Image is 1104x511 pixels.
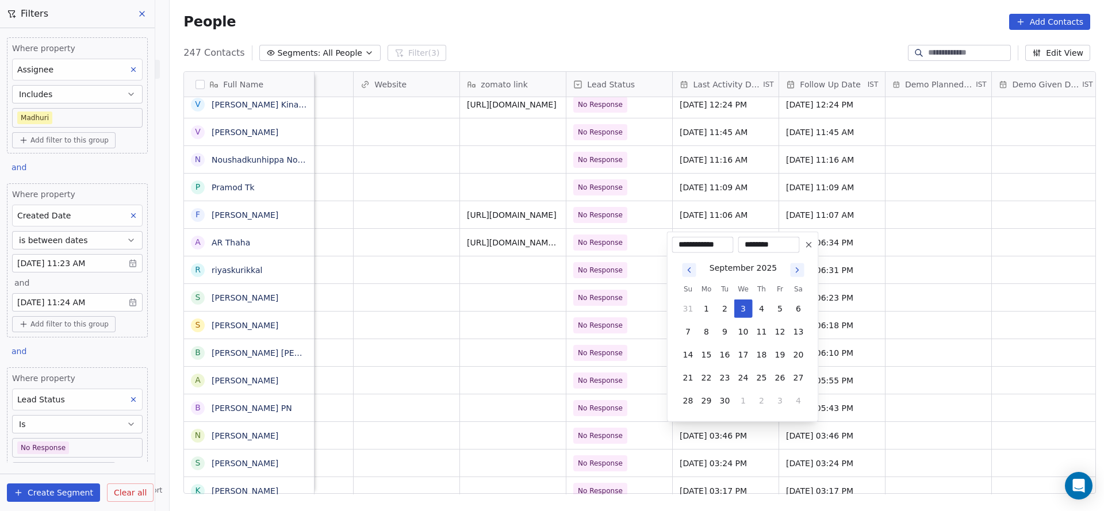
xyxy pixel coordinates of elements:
[789,368,808,387] button: 27
[753,283,771,295] th: Thursday
[734,368,753,387] button: 24
[789,262,806,278] button: Go to next month
[789,345,808,364] button: 20
[697,299,716,318] button: 1
[753,322,771,341] button: 11
[697,368,716,387] button: 22
[679,299,697,318] button: 31
[681,262,697,278] button: Go to previous month
[697,345,716,364] button: 15
[753,368,771,387] button: 25
[679,283,697,295] th: Sunday
[734,391,753,410] button: 1
[734,283,753,295] th: Wednesday
[771,368,789,387] button: 26
[710,262,777,274] div: September 2025
[753,299,771,318] button: 4
[716,299,734,318] button: 2
[771,299,789,318] button: 5
[734,299,753,318] button: 3
[753,345,771,364] button: 18
[716,322,734,341] button: 9
[716,391,734,410] button: 30
[697,322,716,341] button: 8
[716,345,734,364] button: 16
[679,322,697,341] button: 7
[753,391,771,410] button: 2
[679,391,697,410] button: 28
[789,322,808,341] button: 13
[716,368,734,387] button: 23
[789,283,808,295] th: Saturday
[789,391,808,410] button: 4
[679,368,697,387] button: 21
[734,322,753,341] button: 10
[734,345,753,364] button: 17
[771,322,789,341] button: 12
[789,299,808,318] button: 6
[679,345,697,364] button: 14
[697,283,716,295] th: Monday
[771,283,789,295] th: Friday
[697,391,716,410] button: 29
[716,283,734,295] th: Tuesday
[771,345,789,364] button: 19
[771,391,789,410] button: 3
